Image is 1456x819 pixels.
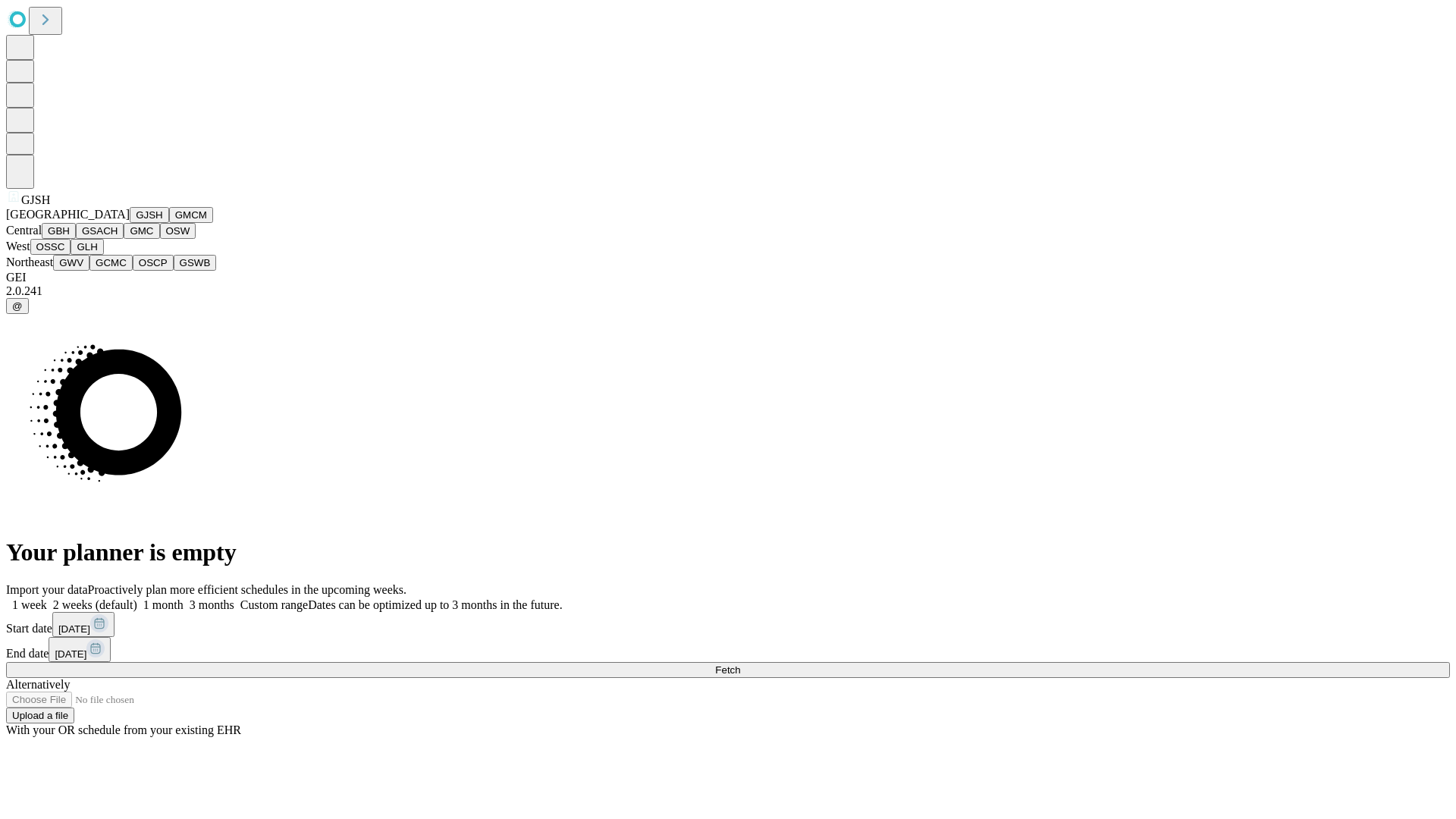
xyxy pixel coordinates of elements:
[6,224,42,237] span: Central
[49,637,111,662] button: [DATE]
[6,208,130,221] span: [GEOGRAPHIC_DATA]
[42,223,76,239] button: GBH
[143,598,184,611] span: 1 month
[58,623,90,635] span: [DATE]
[6,662,1450,678] button: Fetch
[6,637,1450,662] div: End date
[76,223,124,239] button: GSACH
[53,255,89,271] button: GWV
[55,648,86,660] span: [DATE]
[6,256,53,268] span: Northeast
[71,239,103,255] button: GLH
[133,255,174,271] button: OSCP
[6,271,1450,284] div: GEI
[30,239,71,255] button: OSSC
[6,583,88,596] span: Import your data
[12,300,23,312] span: @
[12,598,47,611] span: 1 week
[124,223,159,239] button: GMC
[6,612,1450,637] div: Start date
[53,598,137,611] span: 2 weeks (default)
[190,598,234,611] span: 3 months
[6,538,1450,566] h1: Your planner is empty
[88,583,406,596] span: Proactively plan more efficient schedules in the upcoming weeks.
[130,207,169,223] button: GJSH
[160,223,196,239] button: OSW
[169,207,213,223] button: GMCM
[6,708,74,723] button: Upload a file
[21,193,50,206] span: GJSH
[6,284,1450,298] div: 2.0.241
[6,723,241,736] span: With your OR schedule from your existing EHR
[6,298,29,314] button: @
[89,255,133,271] button: GCMC
[308,598,562,611] span: Dates can be optimized up to 3 months in the future.
[174,255,217,271] button: GSWB
[6,240,30,253] span: West
[240,598,308,611] span: Custom range
[715,664,740,676] span: Fetch
[52,612,115,637] button: [DATE]
[6,678,70,691] span: Alternatively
